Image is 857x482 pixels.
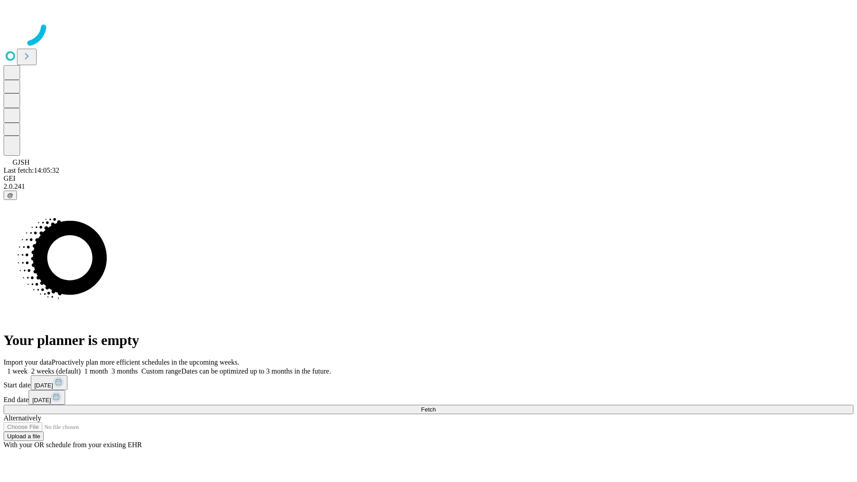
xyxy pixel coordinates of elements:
[4,414,41,422] span: Alternatively
[4,390,853,405] div: End date
[32,397,51,403] span: [DATE]
[4,375,853,390] div: Start date
[4,332,853,349] h1: Your planner is empty
[4,175,853,183] div: GEI
[181,367,331,375] span: Dates can be optimized up to 3 months in the future.
[29,390,65,405] button: [DATE]
[112,367,138,375] span: 3 months
[31,375,67,390] button: [DATE]
[4,183,853,191] div: 2.0.241
[4,166,59,174] span: Last fetch: 14:05:32
[12,158,29,166] span: GJSH
[4,191,17,200] button: @
[52,358,239,366] span: Proactively plan more efficient schedules in the upcoming weeks.
[7,367,28,375] span: 1 week
[7,192,13,199] span: @
[34,382,53,389] span: [DATE]
[4,405,853,414] button: Fetch
[4,432,44,441] button: Upload a file
[84,367,108,375] span: 1 month
[141,367,181,375] span: Custom range
[421,406,436,413] span: Fetch
[4,358,52,366] span: Import your data
[4,441,142,449] span: With your OR schedule from your existing EHR
[31,367,81,375] span: 2 weeks (default)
